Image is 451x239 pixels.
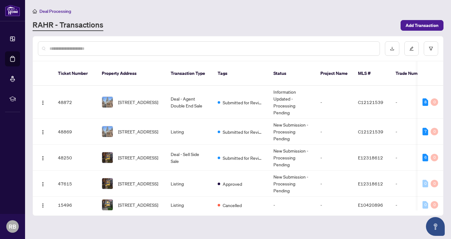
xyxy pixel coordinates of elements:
[118,128,158,135] span: [STREET_ADDRESS]
[315,171,353,197] td: -
[118,154,158,161] span: [STREET_ADDRESS]
[391,171,434,197] td: -
[40,203,45,208] img: Logo
[409,46,414,51] span: edit
[39,8,71,14] span: Deal Processing
[38,127,48,137] button: Logo
[102,200,113,210] img: thumbnail-img
[118,99,158,106] span: [STREET_ADDRESS]
[315,197,353,213] td: -
[431,128,438,135] div: 0
[424,41,438,56] button: filter
[390,46,394,51] span: download
[53,197,97,213] td: 15496
[5,5,20,16] img: logo
[358,129,383,134] span: C12121539
[223,128,263,135] span: Submitted for Review
[166,86,213,119] td: Deal - Agent Double End Sale
[9,222,16,231] span: RB
[33,9,37,13] span: home
[422,201,428,209] div: 0
[33,20,103,31] a: RAHR - Transactions
[40,130,45,135] img: Logo
[268,145,315,171] td: New Submission - Processing Pending
[223,99,263,106] span: Submitted for Review
[391,145,434,171] td: -
[53,119,97,145] td: 48869
[385,41,399,56] button: download
[358,181,383,186] span: E12318612
[426,217,445,236] button: Open asap
[40,100,45,105] img: Logo
[166,171,213,197] td: Listing
[429,46,433,51] span: filter
[102,178,113,189] img: thumbnail-img
[422,154,428,161] div: 6
[53,145,97,171] td: 48250
[401,20,443,31] button: Add Transaction
[422,180,428,187] div: 0
[38,153,48,163] button: Logo
[315,61,353,86] th: Project Name
[53,86,97,119] td: 48872
[102,152,113,163] img: thumbnail-img
[268,171,315,197] td: New Submission - Processing Pending
[268,197,315,213] td: -
[223,180,242,187] span: Approved
[268,61,315,86] th: Status
[97,61,166,86] th: Property Address
[40,156,45,161] img: Logo
[422,128,428,135] div: 7
[166,145,213,171] td: Deal - Sell Side Sale
[40,182,45,187] img: Logo
[406,20,438,30] span: Add Transaction
[223,202,242,209] span: Cancelled
[38,179,48,189] button: Logo
[391,61,434,86] th: Trade Number
[391,119,434,145] td: -
[353,61,391,86] th: MLS #
[431,180,438,187] div: 0
[166,119,213,145] td: Listing
[431,154,438,161] div: 0
[102,126,113,137] img: thumbnail-img
[431,98,438,106] div: 0
[358,99,383,105] span: C12121539
[166,61,213,86] th: Transaction Type
[38,97,48,107] button: Logo
[404,41,419,56] button: edit
[315,86,353,119] td: -
[358,155,383,160] span: E12318612
[102,97,113,107] img: thumbnail-img
[223,154,263,161] span: Submitted for Review
[53,61,97,86] th: Ticket Number
[391,86,434,119] td: -
[391,197,434,213] td: -
[118,201,158,208] span: [STREET_ADDRESS]
[53,171,97,197] td: 47615
[118,180,158,187] span: [STREET_ADDRESS]
[315,119,353,145] td: -
[38,200,48,210] button: Logo
[358,202,383,208] span: E10420896
[431,201,438,209] div: 0
[315,145,353,171] td: -
[422,98,428,106] div: 8
[213,61,268,86] th: Tags
[268,86,315,119] td: Information Updated - Processing Pending
[166,197,213,213] td: Listing
[268,119,315,145] td: New Submission - Processing Pending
